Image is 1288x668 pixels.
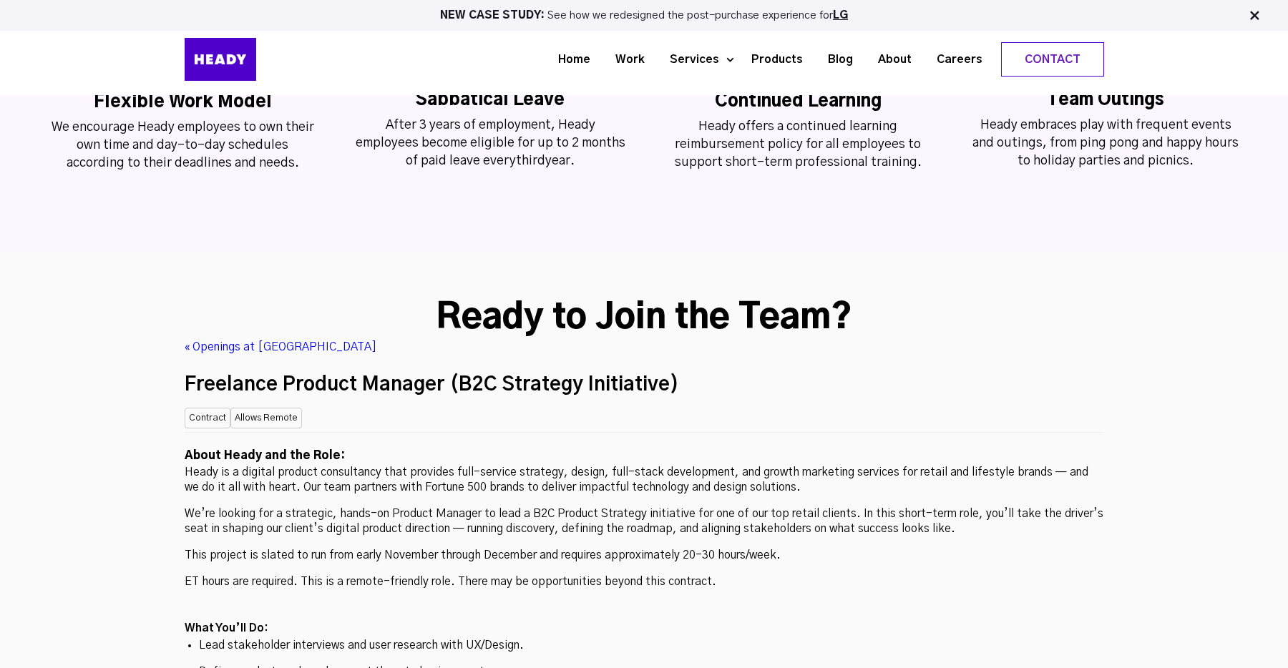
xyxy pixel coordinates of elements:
a: Products [733,46,810,73]
h2: What You’ll Do: [185,619,1104,638]
div: We encourage Heady employees to own their own time and day-to-day schedules according to their de... [47,119,318,172]
a: Blog [810,46,860,73]
strong: About Heady and the Role: [185,450,345,461]
div: Heady embraces play with frequent events and outings, from ping pong and happy hours to holiday p... [970,117,1241,170]
small: Allows Remote [230,408,302,428]
p: Heady is a digital product consultancy that provides full-service strategy, design, full-stack de... [185,465,1104,495]
p: ET hours are required. This is a remote-friendly role. There may be opportunities beyond this con... [185,574,1104,589]
strong: NEW CASE STUDY: [440,10,547,21]
h2: Ready to Join the Team? [185,297,1104,340]
a: Services [652,46,726,73]
a: LG [833,10,848,21]
div: Navigation Menu [292,42,1104,77]
p: See how we redesigned the post-purchase experience for [6,10,1282,21]
img: Close Bar [1247,9,1262,23]
a: « Openings at [GEOGRAPHIC_DATA] [185,341,376,353]
div: After 3 years of employment, Heady employees become eligible for up to 2 months of paid leave eve... [354,117,626,170]
a: About [860,46,919,73]
div: Continued Learning [662,91,934,112]
a: Contact [1002,43,1103,76]
h2: Freelance Product Manager (B2C Strategy Initiative) [185,369,1104,401]
a: Work [597,46,652,73]
div: Team Outings [970,89,1241,111]
div: Heady offers a continued learning reimbursement policy for all employees to support short-term pr... [662,118,934,172]
a: Home [540,46,597,73]
span: third [516,154,545,167]
p: We’re looking for a strategic, hands-on Product Manager to lead a B2C Product Strategy initiative... [185,506,1104,536]
p: Lead stakeholder interviews and user research with UX/Design. [199,638,1090,653]
div: Sabbatical Leave [354,89,626,111]
img: Heady_Logo_Web-01 (1) [185,38,256,81]
div: Flexible Work Model [47,92,318,113]
small: Contract [185,408,230,428]
a: Careers [919,46,990,73]
p: This project is slated to run from early November through December and requires approximately 20-... [185,548,1104,563]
